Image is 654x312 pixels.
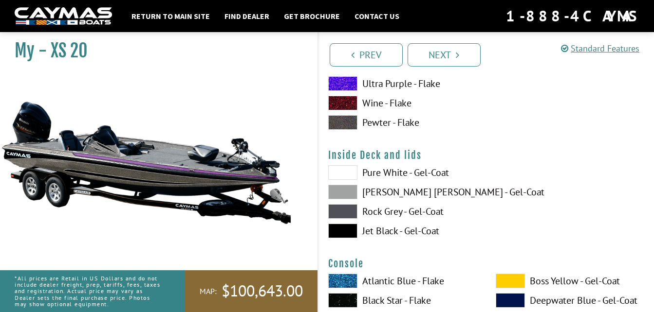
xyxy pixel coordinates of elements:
label: Atlantic Blue - Flake [328,274,477,288]
label: Wine - Flake [328,96,477,110]
span: MAP: [200,286,217,296]
a: MAP:$100,643.00 [185,270,318,312]
label: Pewter - Flake [328,115,477,130]
a: Standard Features [561,43,639,54]
label: Rock Grey - Gel-Coat [328,204,477,219]
label: Boss Yellow - Gel-Coat [496,274,644,288]
label: Black Star - Flake [328,293,477,308]
h4: Inside Deck and lids [328,149,645,161]
p: *All prices are Retail in US Dollars and do not include dealer freight, prep, tariffs, fees, taxe... [15,270,163,312]
label: Ultra Purple - Flake [328,76,477,91]
div: 1-888-4CAYMAS [506,5,639,27]
h1: My - XS 20 [15,40,293,62]
label: [PERSON_NAME] [PERSON_NAME] - Gel-Coat [328,185,477,199]
a: Prev [330,43,403,67]
img: white-logo-c9c8dbefe5ff5ceceb0f0178aa75bf4bb51f6bca0971e226c86eb53dfe498488.png [15,7,112,25]
a: Contact Us [350,10,404,22]
h4: Console [328,258,645,270]
label: Jet Black - Gel-Coat [328,224,477,238]
a: Next [408,43,481,67]
a: Find Dealer [220,10,274,22]
label: Deepwater Blue - Gel-Coat [496,293,644,308]
a: Return to main site [127,10,215,22]
a: Get Brochure [279,10,345,22]
span: $100,643.00 [222,281,303,301]
label: Pure White - Gel-Coat [328,165,477,180]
